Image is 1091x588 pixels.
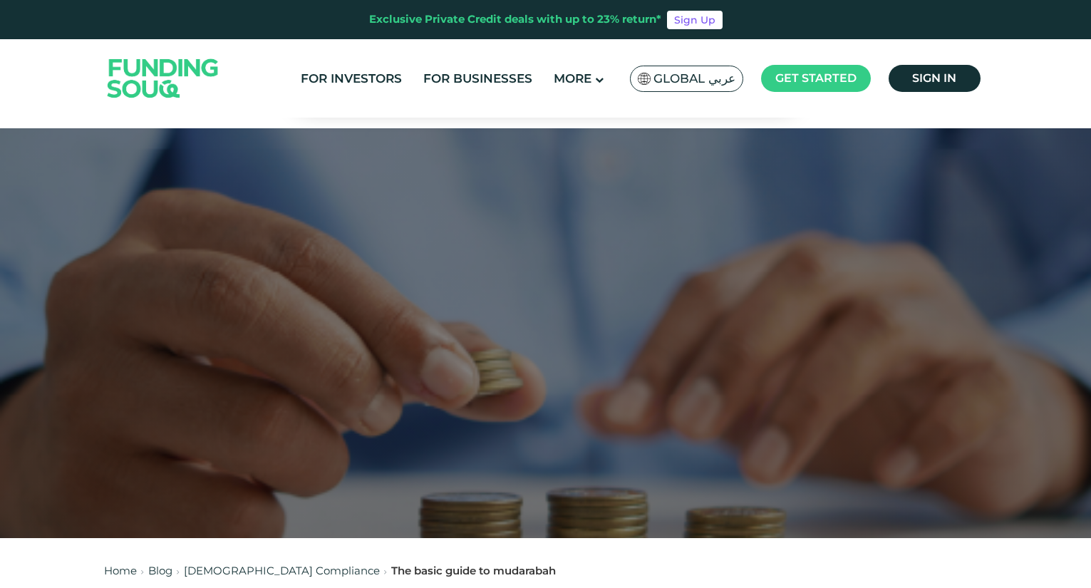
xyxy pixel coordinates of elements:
a: Sign Up [667,11,723,29]
a: For Investors [297,67,405,91]
div: Exclusive Private Credit deals with up to 23% return* [369,11,661,28]
span: Sign in [912,71,956,85]
a: Home [104,564,137,577]
span: More [554,71,591,86]
img: Logo [93,42,233,114]
img: SA Flag [638,73,651,85]
div: The basic guide to mudarabah [391,563,556,579]
a: Blog [148,564,172,577]
a: For Businesses [420,67,536,91]
span: Global عربي [653,71,735,87]
a: [DEMOGRAPHIC_DATA] Compliance [184,564,380,577]
a: Sign in [889,65,981,92]
span: Get started [775,71,857,85]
